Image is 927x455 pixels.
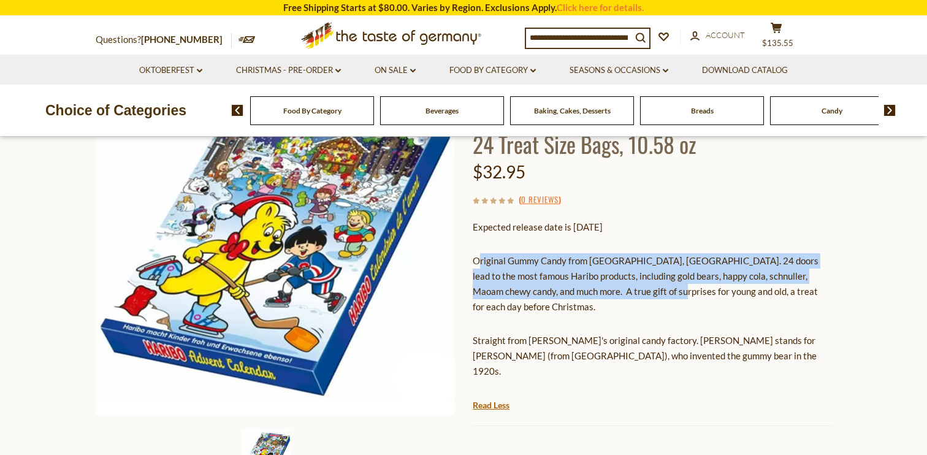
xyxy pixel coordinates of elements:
[822,106,842,115] a: Candy
[706,30,745,40] span: Account
[425,106,459,115] a: Beverages
[691,106,714,115] a: Breads
[519,193,561,205] span: ( )
[139,64,202,77] a: Oktoberfest
[473,161,525,182] span: $32.95
[690,29,745,42] a: Account
[96,56,454,415] img: Haribo Glow in the Dark Advent Calendar with Assorted Gummy and Chewy Candies, 24 Treat Size Bags...
[232,105,243,116] img: previous arrow
[96,32,232,48] p: Questions?
[758,22,795,53] button: $135.55
[557,2,644,13] a: Click here for details.
[570,64,668,77] a: Seasons & Occasions
[534,106,611,115] a: Baking, Cakes, Desserts
[521,193,559,207] a: 0 Reviews
[375,64,416,77] a: On Sale
[473,75,831,158] h1: Haribo Glow in the Dark Advent Calendar with Assorted Gummy and Chewy Candies, 24 Treat Size Bags...
[762,38,793,48] span: $135.55
[884,105,896,116] img: next arrow
[283,106,341,115] a: Food By Category
[449,64,536,77] a: Food By Category
[473,333,831,379] p: Straight from [PERSON_NAME]'s original candy factory. [PERSON_NAME] stands for [PERSON_NAME] (fro...
[236,64,341,77] a: Christmas - PRE-ORDER
[473,253,831,315] p: Original Gummy Candy from [GEOGRAPHIC_DATA], [GEOGRAPHIC_DATA]. 24 doors lead to the most famous ...
[473,220,831,235] p: Expected release date is [DATE]
[141,34,223,45] a: [PHONE_NUMBER]
[702,64,788,77] a: Download Catalog
[473,399,509,411] a: Read Less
